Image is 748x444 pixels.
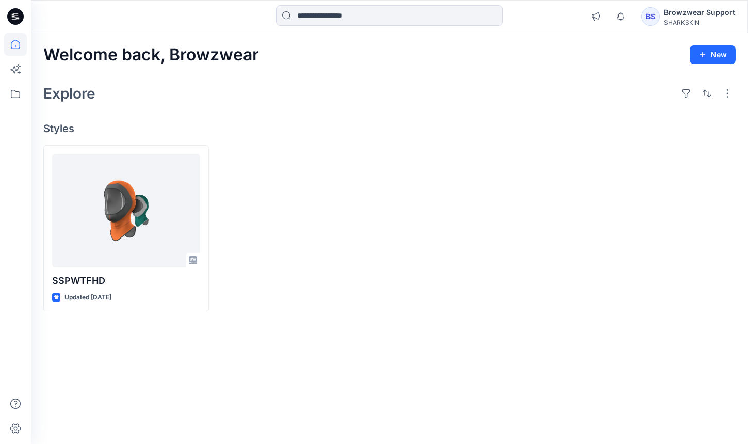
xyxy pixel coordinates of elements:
[64,292,111,303] p: Updated [DATE]
[664,6,735,19] div: Browzwear Support
[664,19,735,26] div: SHARKSKIN
[43,122,736,135] h4: Styles
[52,274,200,288] p: SSPWTFHD
[641,7,660,26] div: BS
[43,85,95,102] h2: Explore
[690,45,736,64] button: New
[52,154,200,267] a: SSPWTFHD
[43,45,259,65] h2: Welcome back, Browzwear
